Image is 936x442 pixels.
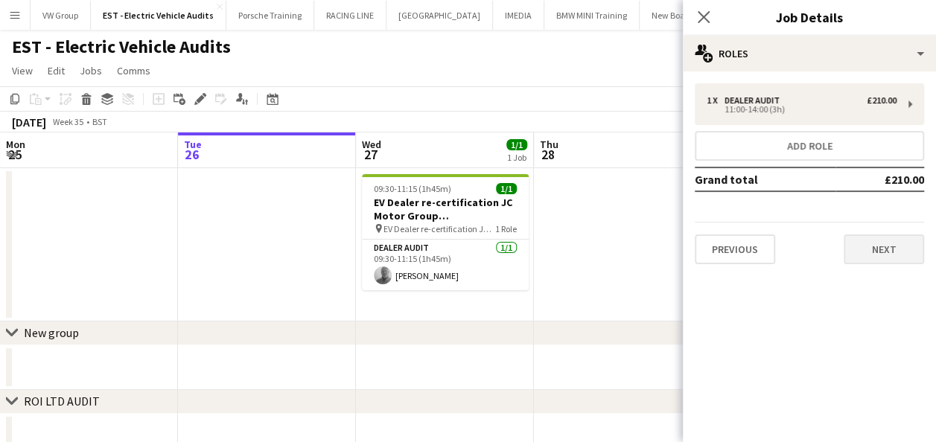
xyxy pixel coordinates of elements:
[117,64,150,77] span: Comms
[6,138,25,151] span: Mon
[496,183,517,194] span: 1/1
[835,167,924,191] td: £210.00
[24,325,79,340] div: New group
[867,95,897,106] div: £210.00
[725,95,786,106] div: Dealer Audit
[362,174,529,290] app-job-card: 09:30-11:15 (1h45m)1/1EV Dealer re-certification JC Motor Group [GEOGRAPHIC_DATA] 3JG 270825 @ 09...
[707,106,897,113] div: 11:00-14:00 (3h)
[182,146,202,163] span: 26
[6,61,39,80] a: View
[49,116,86,127] span: Week 35
[48,64,65,77] span: Edit
[24,394,100,409] div: ROI LTD AUDIT
[314,1,386,30] button: RACING LINE
[184,138,202,151] span: Tue
[683,7,936,27] h3: Job Details
[695,131,924,161] button: Add role
[683,36,936,71] div: Roles
[4,146,25,163] span: 25
[707,95,725,106] div: 1 x
[74,61,108,80] a: Jobs
[42,61,71,80] a: Edit
[544,1,640,30] button: BMW MINI Training
[695,167,835,191] td: Grand total
[495,223,517,234] span: 1 Role
[386,1,493,30] button: [GEOGRAPHIC_DATA]
[538,146,558,163] span: 28
[695,234,775,264] button: Previous
[493,1,544,30] button: IMEDIA
[226,1,314,30] button: Porsche Training
[362,138,381,151] span: Wed
[91,1,226,30] button: EST - Electric Vehicle Audits
[507,152,526,163] div: 1 Job
[12,115,46,129] div: [DATE]
[640,1,706,30] button: New Board
[383,223,495,234] span: EV Dealer re-certification JC Motor Group [GEOGRAPHIC_DATA] 3JG 270825 @ 0930
[12,36,231,58] h1: EST - Electric Vehicle Audits
[80,64,102,77] span: Jobs
[31,1,91,30] button: VW Group
[362,196,529,222] h3: EV Dealer re-certification JC Motor Group [GEOGRAPHIC_DATA] 3JG 270825 @ 0930
[374,183,451,194] span: 09:30-11:15 (1h45m)
[360,146,381,163] span: 27
[362,240,529,290] app-card-role: Dealer Audit1/109:30-11:15 (1h45m)[PERSON_NAME]
[12,64,33,77] span: View
[506,139,527,150] span: 1/1
[844,234,924,264] button: Next
[92,116,107,127] div: BST
[111,61,156,80] a: Comms
[540,138,558,151] span: Thu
